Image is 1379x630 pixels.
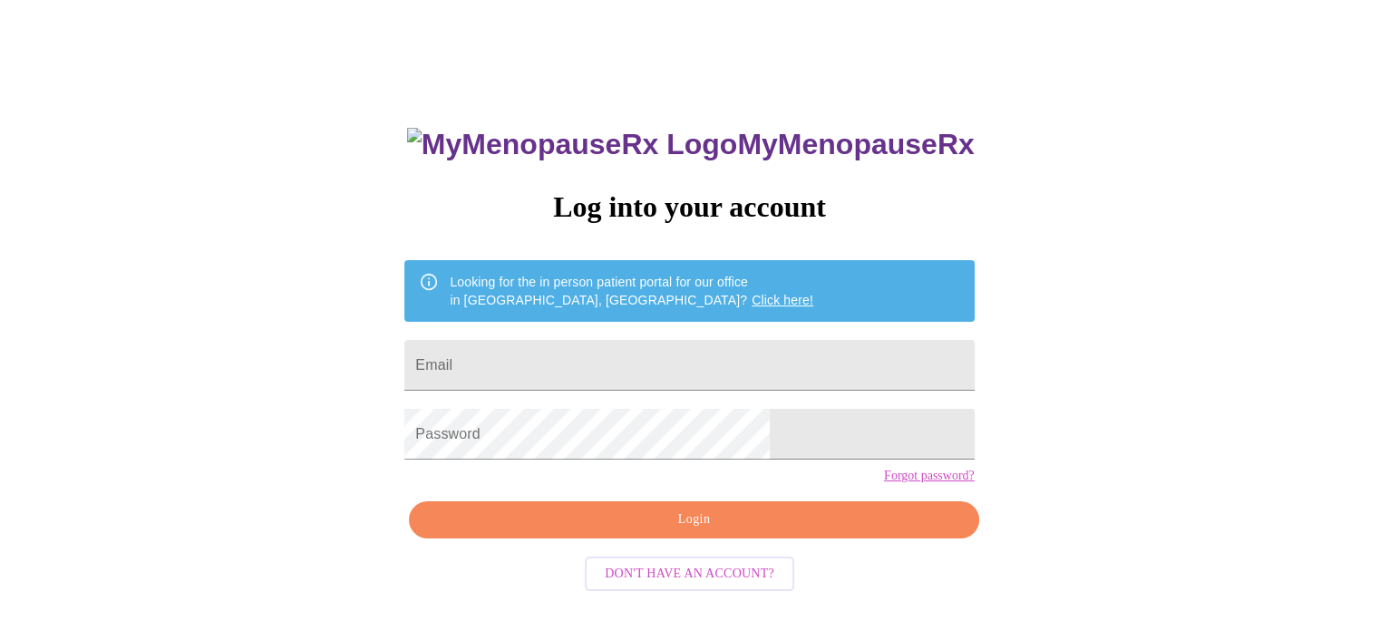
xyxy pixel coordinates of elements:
span: Login [430,509,957,531]
span: Don't have an account? [605,563,774,586]
a: Click here! [752,293,813,307]
a: Don't have an account? [580,564,799,579]
button: Don't have an account? [585,557,794,592]
h3: Log into your account [404,190,974,224]
div: Looking for the in person patient portal for our office in [GEOGRAPHIC_DATA], [GEOGRAPHIC_DATA]? [450,266,813,316]
a: Forgot password? [884,469,975,483]
button: Login [409,501,978,538]
img: MyMenopauseRx Logo [407,128,737,161]
h3: MyMenopauseRx [407,128,975,161]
